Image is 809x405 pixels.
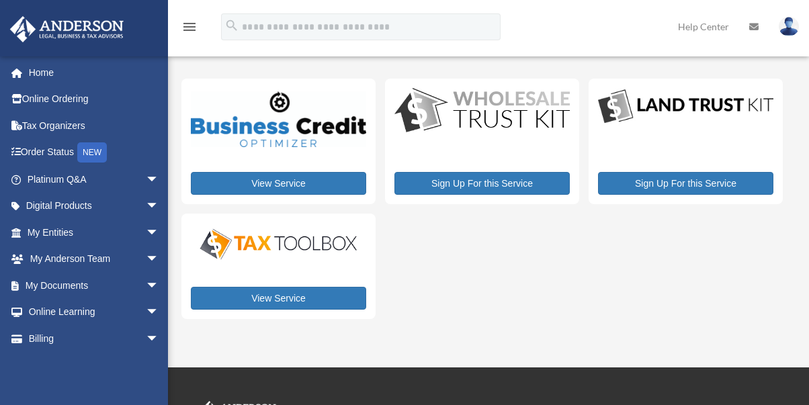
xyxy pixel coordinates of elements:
a: Platinum Q&Aarrow_drop_down [9,166,179,193]
a: My Anderson Teamarrow_drop_down [9,246,179,273]
a: Online Learningarrow_drop_down [9,299,179,326]
img: WS-Trust-Kit-lgo-1.jpg [394,88,570,134]
span: arrow_drop_down [146,193,173,220]
a: Sign Up For this Service [598,172,773,195]
a: Home [9,59,179,86]
span: arrow_drop_down [146,166,173,193]
a: View Service [191,172,366,195]
a: Online Ordering [9,86,179,113]
div: NEW [77,142,107,163]
a: menu [181,24,198,35]
a: Billingarrow_drop_down [9,325,179,352]
span: arrow_drop_down [146,272,173,300]
span: arrow_drop_down [146,219,173,246]
i: menu [181,19,198,35]
a: Events Calendar [9,352,179,379]
span: arrow_drop_down [146,246,173,273]
span: arrow_drop_down [146,299,173,326]
a: Sign Up For this Service [394,172,570,195]
a: Digital Productsarrow_drop_down [9,193,173,220]
img: LandTrust_lgo-1.jpg [598,88,773,126]
img: Anderson Advisors Platinum Portal [6,16,128,42]
i: search [224,18,239,33]
img: User Pic [779,17,799,36]
a: View Service [191,287,366,310]
a: Order StatusNEW [9,139,179,167]
a: My Documentsarrow_drop_down [9,272,179,299]
a: My Entitiesarrow_drop_down [9,219,179,246]
span: arrow_drop_down [146,325,173,353]
a: Tax Organizers [9,112,179,139]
